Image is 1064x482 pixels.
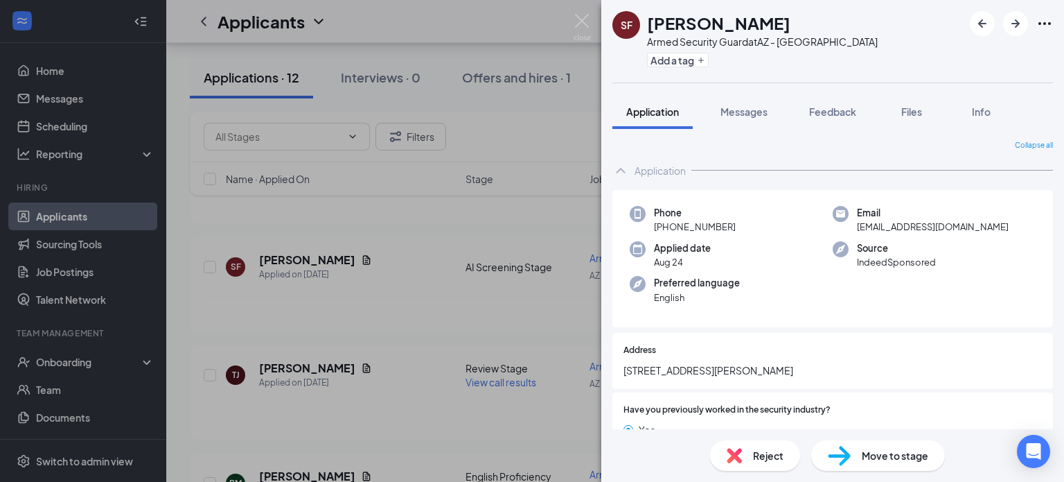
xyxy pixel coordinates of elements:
span: Info [972,105,991,118]
span: Email [857,206,1009,220]
svg: ArrowLeftNew [974,15,991,32]
button: ArrowRight [1003,11,1028,36]
div: SF [621,18,632,32]
div: Application [635,164,686,178]
svg: Ellipses [1036,15,1053,32]
span: IndeedSponsored [857,255,936,269]
span: Phone [654,206,736,220]
span: Address [623,344,656,357]
h1: [PERSON_NAME] [647,11,790,35]
span: Files [901,105,922,118]
span: Applied date [654,241,711,255]
span: Application [626,105,679,118]
button: ArrowLeftNew [970,11,995,36]
span: Reject [753,448,783,463]
span: Collapse all [1015,140,1053,151]
span: Feedback [809,105,856,118]
span: [STREET_ADDRESS][PERSON_NAME] [623,363,1042,378]
div: Open Intercom Messenger [1017,435,1050,468]
svg: Plus [697,56,705,64]
span: Yes [639,422,655,438]
span: [PHONE_NUMBER] [654,220,736,234]
svg: ChevronUp [612,162,629,179]
span: English [654,291,740,304]
svg: ArrowRight [1007,15,1024,32]
span: Messages [720,105,768,118]
span: Source [857,241,936,255]
span: Preferred language [654,276,740,290]
span: Aug 24 [654,255,711,269]
span: Move to stage [862,448,928,463]
button: PlusAdd a tag [647,53,709,67]
span: Have you previously worked in the security industry? [623,404,831,417]
span: [EMAIL_ADDRESS][DOMAIN_NAME] [857,220,1009,234]
div: Armed Security Guard at AZ - [GEOGRAPHIC_DATA] [647,35,878,49]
